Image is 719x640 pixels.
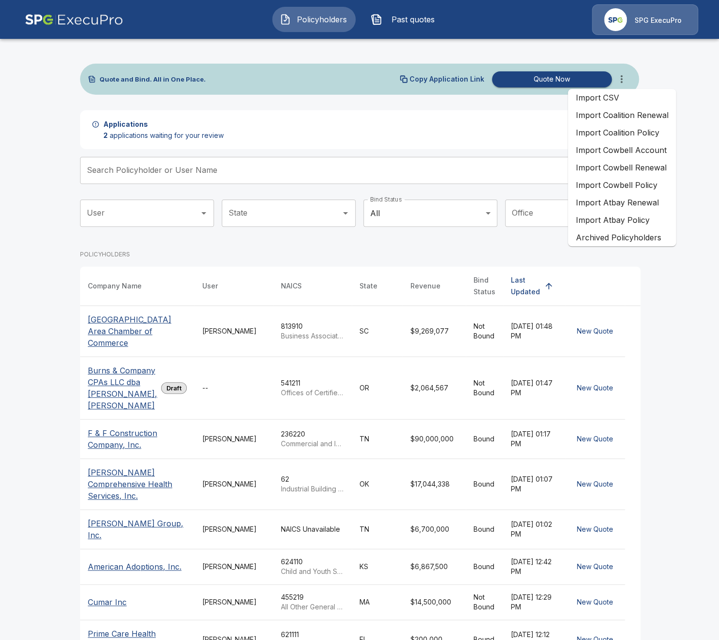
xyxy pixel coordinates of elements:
p: Copy Application Link [409,76,484,83]
img: AA Logo [25,4,123,35]
a: Import Cowbell Renewal [568,159,676,176]
div: User [202,280,218,292]
td: [DATE] 12:42 PM [503,549,565,585]
td: [DATE] 01:17 PM [503,420,565,459]
div: Revenue [410,280,441,292]
p: Quote and Bind. All in One Place. [99,76,206,83]
div: 62 [281,474,344,494]
p: Cumar Inc [88,596,127,608]
a: Import Atbay Renewal [568,194,676,211]
div: -- [202,383,265,393]
p: F & F Construction Company, Inc. [88,427,187,451]
div: 541211 [281,378,344,398]
div: NAICS [281,280,302,292]
td: KS [352,549,403,585]
div: 813910 [281,321,344,341]
p: [PERSON_NAME] Comprehensive Health Services, Inc. [88,467,187,502]
a: Import Cowbell Account [568,141,676,159]
p: Business Associations [281,331,344,341]
div: [PERSON_NAME] [202,326,265,336]
td: Bound [466,420,503,459]
a: Archived Policyholders [568,229,676,246]
button: New Quote [573,322,617,340]
p: Commercial and Institutional Building Construction [281,439,344,449]
td: Not Bound [466,585,503,620]
button: New Quote [573,558,617,576]
td: OK [352,459,403,510]
td: $9,269,077 [403,306,466,357]
td: $6,700,000 [403,510,466,549]
button: Open [339,206,352,220]
td: MA [352,585,403,620]
td: [DATE] 12:29 PM [503,585,565,620]
img: Agency Icon [604,8,627,31]
button: New Quote [573,521,617,539]
p: Applications [103,119,148,129]
td: $17,044,338 [403,459,466,510]
td: OR [352,357,403,420]
div: 624110 [281,557,344,576]
td: Bound [466,549,503,585]
td: Bound [466,510,503,549]
td: SC [352,306,403,357]
div: Last Updated [511,274,540,298]
div: Company Name [88,280,142,292]
label: Bind Status [370,195,402,203]
div: State [359,280,377,292]
td: NAICS Unavailable [273,510,352,549]
a: Import Coalition Policy [568,124,676,141]
p: [PERSON_NAME] Group, Inc. [88,518,187,541]
p: application s waiting for your review [103,131,224,140]
button: New Quote [573,593,617,611]
td: [DATE] 01:02 PM [503,510,565,549]
td: $14,500,000 [403,585,466,620]
img: Past quotes Icon [371,14,382,25]
a: Quote Now [488,71,612,87]
div: [PERSON_NAME] [202,434,265,444]
p: POLICYHOLDERS [80,250,130,259]
td: [DATE] 01:47 PM [503,357,565,420]
button: Quote Now [492,71,612,87]
td: [DATE] 01:07 PM [503,459,565,510]
a: Import Cowbell Policy [568,176,676,194]
td: Not Bound [466,357,503,420]
p: [GEOGRAPHIC_DATA] Area Chamber of Commerce [88,314,187,349]
td: $6,867,500 [403,549,466,585]
a: Agency IconSPG ExecuPro [592,4,698,35]
button: Open [197,206,211,220]
span: Policyholders [295,14,348,25]
span: Draft [161,384,187,393]
div: [PERSON_NAME] [202,597,265,607]
p: All Other General Merchandise Retailers [281,602,344,612]
p: Burns & Company CPAs LLC dba [PERSON_NAME], [PERSON_NAME] [88,365,157,411]
button: New Quote [573,430,617,448]
div: [PERSON_NAME] [202,524,265,534]
button: Past quotes IconPast quotes [363,7,447,32]
p: Offices of Certified Public Accountants [281,388,344,398]
div: [PERSON_NAME] [202,562,265,572]
p: Child and Youth Services [281,567,344,576]
a: Import Coalition Renewal [568,106,676,124]
button: New Quote [573,379,617,397]
p: American Adoptions, Inc. [88,561,181,573]
div: 236220 [281,429,344,449]
img: Policyholders Icon [279,14,291,25]
a: Import CSV [568,89,676,106]
a: Import Atbay Policy [568,211,676,229]
p: SPG ExecuPro [635,16,682,25]
td: $90,000,000 [403,420,466,459]
button: Policyholders IconPolicyholders [272,7,356,32]
td: [DATE] 01:48 PM [503,306,565,357]
div: [PERSON_NAME] [202,479,265,489]
p: Industrial Building Construction [281,484,344,494]
span: Past quotes [386,14,440,25]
